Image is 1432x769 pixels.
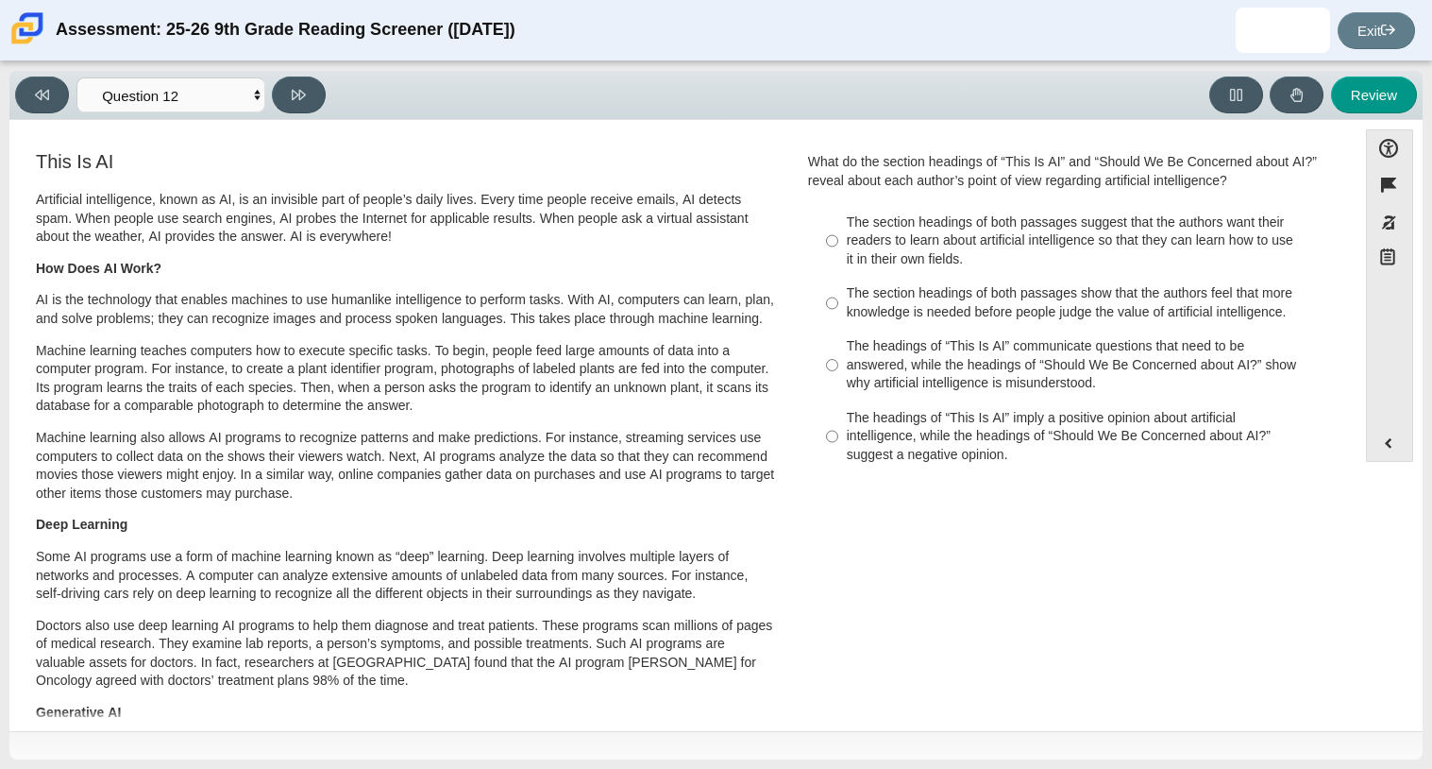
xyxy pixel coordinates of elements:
div: The headings of “This Is AI” imply a positive opinion about artificial intelligence, while the he... [847,409,1323,465]
p: Artificial intelligence, known as AI, is an invisible part of people’s daily lives. Every time pe... [36,191,777,247]
p: Doctors also use deep learning AI programs to help them diagnose and treat patients. These progra... [36,617,777,691]
p: Machine learning teaches computers how to execute specific tasks. To begin, people feed large amo... [36,342,777,416]
button: Flag item [1366,166,1413,203]
div: The section headings of both passages suggest that the authors want their readers to learn about ... [847,214,1323,269]
img: Carmen School of Science & Technology [8,9,47,48]
p: Machine learning also allows AI programs to recognize patterns and make predictions. For instance... [36,429,777,503]
b: Deep Learning [36,516,127,533]
button: Expand menu. Displays the button labels. [1367,425,1412,461]
button: Review [1331,77,1417,113]
h3: This Is AI [36,151,777,172]
div: The section headings of both passages show that the authors feel that more knowledge is needed be... [847,284,1323,321]
b: Generative AI [36,704,121,721]
div: Assessment: 25-26 9th Grade Reading Screener ([DATE]) [56,8,515,53]
div: The headings of “This Is AI” communicate questions that need to be answered, while the headings o... [847,337,1323,393]
a: Exit [1338,12,1415,49]
button: Open Accessibility Menu [1366,129,1413,166]
button: Toggle response masking [1366,204,1413,241]
p: AI is the technology that enables machines to use humanlike intelligence to perform tasks. With A... [36,291,777,328]
b: How Does AI Work? [36,260,161,277]
button: Raise Your Hand [1270,77,1323,113]
div: What do the section headings of “This Is AI” and “Should We Be Concerned about AI?” reveal about ... [808,153,1333,190]
button: Notepad [1366,241,1413,280]
img: zalyn.smith-brown.ryxIIb [1268,15,1298,45]
div: Assessment items [19,129,1347,724]
a: Carmen School of Science & Technology [8,35,47,51]
p: Some AI programs use a form of machine learning known as “deep” learning. Deep learning involves ... [36,548,777,604]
